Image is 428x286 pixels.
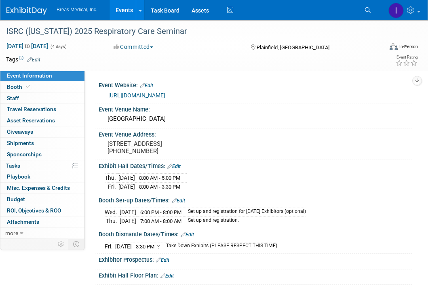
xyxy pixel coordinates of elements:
div: Booth Set-up Dates/Times: [99,194,412,205]
td: [DATE] [120,217,136,225]
span: Plainfield, [GEOGRAPHIC_DATA] [257,44,329,50]
span: ? [157,244,160,250]
td: Wed. [105,208,120,217]
a: Tasks [0,160,84,171]
a: [URL][DOMAIN_NAME] [108,92,165,99]
td: Take Down Exhibits (PLEASE RESPECT THIS TIME) [161,242,277,250]
a: Edit [172,198,185,204]
div: Booth Dismantle Dates/Times: [99,228,412,239]
div: Exhibit Hall Floor Plan: [99,269,412,280]
span: Booth [7,84,32,90]
td: Toggle Event Tabs [68,239,85,249]
div: [GEOGRAPHIC_DATA] [105,113,406,125]
td: Thu. [105,217,120,225]
div: Event Website: [99,79,412,90]
span: Shipments [7,140,34,146]
div: Event Format [354,42,418,54]
span: ROI, Objectives & ROO [7,207,61,214]
span: 3:30 PM - [136,244,160,250]
span: Budget [7,196,25,202]
span: to [23,43,31,49]
a: Sponsorships [0,149,84,160]
span: 7:00 AM - 8:00 AM [140,218,181,224]
span: 6:00 PM - 8:00 PM [140,209,181,215]
span: (4 days) [50,44,67,49]
a: Edit [156,257,169,263]
a: ROI, Objectives & ROO [0,205,84,216]
div: Event Venue Address: [99,128,412,139]
pre: [STREET_ADDRESS] [PHONE_NUMBER] [108,140,220,155]
span: 8:00 AM - 5:00 PM [139,175,180,181]
span: 8:00 AM - 3:30 PM [139,184,180,190]
span: [DATE] [DATE] [6,42,48,50]
td: [DATE] [118,174,135,183]
a: Travel Reservations [0,104,84,115]
div: Exhibitor Prospectus: [99,254,412,264]
td: Set up and registration. [183,217,306,225]
td: [DATE] [115,242,132,250]
td: [DATE] [118,183,135,191]
a: more [0,228,84,239]
span: more [5,230,18,236]
a: Budget [0,194,84,205]
a: Edit [167,164,181,169]
span: Playbook [7,173,30,180]
span: Sponsorships [7,151,42,158]
a: Edit [140,83,153,88]
a: Staff [0,93,84,104]
span: Tasks [6,162,20,169]
span: Giveaways [7,128,33,135]
span: Event Information [7,72,52,79]
td: Fri. [105,183,118,191]
td: Personalize Event Tab Strip [54,239,68,249]
span: Asset Reservations [7,117,55,124]
a: Playbook [0,171,84,182]
a: Asset Reservations [0,115,84,126]
img: Inga Dolezar [388,3,404,18]
span: Staff [7,95,19,101]
a: Attachments [0,217,84,227]
button: Committed [111,43,156,51]
a: Edit [181,232,194,238]
a: Edit [27,57,40,63]
div: ISRC ([US_STATE]) 2025 Respiratory Care Seminar [4,24,377,39]
a: Shipments [0,138,84,149]
span: Attachments [7,219,39,225]
td: [DATE] [120,208,136,217]
td: Tags [6,55,40,63]
div: Event Venue Name: [99,103,412,114]
a: Event Information [0,70,84,81]
img: ExhibitDay [6,7,47,15]
span: Travel Reservations [7,106,56,112]
img: Format-Inperson.png [390,43,398,50]
a: Misc. Expenses & Credits [0,183,84,193]
a: Edit [160,273,174,279]
td: Fri. [105,242,115,250]
span: Misc. Expenses & Credits [7,185,70,191]
div: Exhibit Hall Dates/Times: [99,160,412,170]
div: In-Person [399,44,418,50]
a: Giveaways [0,126,84,137]
td: Thu. [105,174,118,183]
div: Event Rating [396,55,417,59]
span: Breas Medical, Inc. [57,7,97,13]
td: Set up and registration for [DATE] Exhibitors (optional) [183,208,306,217]
a: Booth [0,82,84,93]
i: Booth reservation complete [26,84,30,89]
